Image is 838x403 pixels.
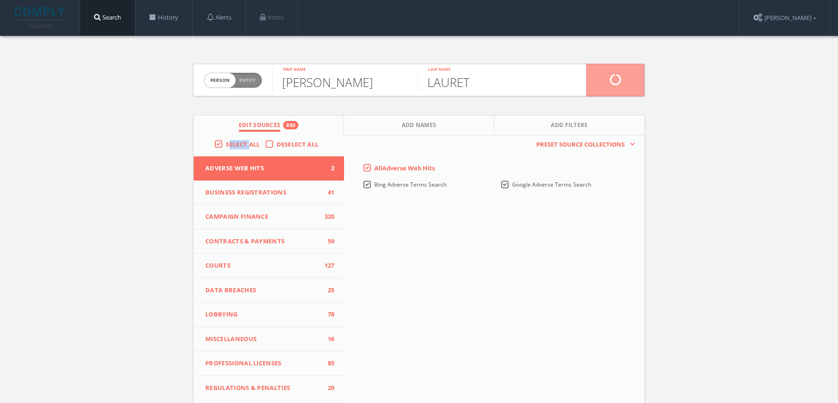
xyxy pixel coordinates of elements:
span: 20 [321,383,335,393]
button: Lobbying78 [194,302,344,327]
span: Lobbying [205,310,321,319]
span: Edit Sources [239,121,281,132]
span: 320 [321,212,335,222]
span: 16 [321,335,335,344]
span: Contracts & Payments [205,237,321,246]
span: Miscellaneous [205,335,321,344]
span: 127 [321,261,335,270]
span: 59 [321,237,335,246]
span: 2 [321,164,335,173]
span: 78 [321,310,335,319]
span: Data Breaches [205,286,321,295]
span: Regulations & Penalties [205,383,321,393]
button: Campaign Finance320 [194,205,344,229]
button: Adverse Web Hits2 [194,156,344,181]
span: Bing Adverse Terms Search [374,181,446,188]
span: 85 [321,359,335,368]
div: 850 [283,121,298,129]
button: Contracts & Payments59 [194,229,344,254]
span: Adverse Web Hits [205,164,321,173]
span: Professional Licenses [205,359,321,368]
span: Add Filters [551,121,588,132]
span: Campaign Finance [205,212,321,222]
span: Select All [226,140,260,148]
span: person [204,73,236,87]
button: Data Breaches25 [194,278,344,303]
button: Preset Source Collections [532,140,635,149]
span: All Adverse Web Hits [374,164,435,172]
button: Professional Licenses85 [194,351,344,376]
span: Deselect All [277,140,319,148]
button: Add Names [344,115,494,135]
span: Entity [239,77,256,84]
span: 41 [321,188,335,197]
span: 25 [321,286,335,295]
button: Courts127 [194,254,344,278]
button: Miscellaneous16 [194,327,344,352]
span: Courts [205,261,321,270]
button: Edit Sources850 [194,115,344,135]
button: Regulations & Penalties20 [194,376,344,401]
img: illumis [14,7,67,28]
span: Google Adverse Terms Search [512,181,591,188]
button: Business Registrations41 [194,181,344,205]
span: Preset Source Collections [532,140,629,149]
button: Add Filters [494,115,644,135]
span: Business Registrations [205,188,321,197]
span: Add Names [402,121,437,132]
